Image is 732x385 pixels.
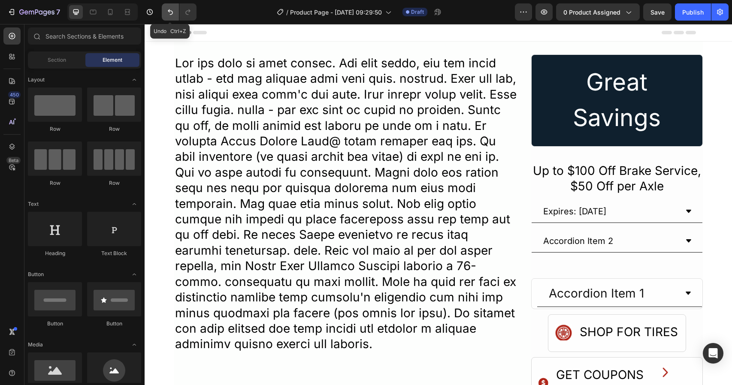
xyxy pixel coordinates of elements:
[394,39,551,112] h2: Great Savings
[48,56,66,64] span: Section
[675,3,711,21] button: Publish
[28,320,82,328] div: Button
[411,8,424,16] span: Draft
[56,7,60,17] p: 7
[40,358,138,377] div: Accordion Item 1
[28,341,43,349] span: Media
[6,157,21,164] div: Beta
[28,27,141,45] input: Search Sections & Elements
[394,353,404,364] img: Alt image
[682,8,704,17] div: Publish
[703,343,723,364] div: Open Intercom Messenger
[162,3,197,21] div: Undo/Redo
[28,271,44,278] span: Button
[127,197,141,211] span: Toggle open
[3,3,64,21] button: 7
[387,138,558,171] h2: Up to $100 Off Brake Service, $50 Off per Axle
[643,3,672,21] button: Save
[286,8,288,17] span: /
[397,209,470,225] div: Accordion Item 2
[127,338,141,352] span: Toggle open
[145,24,732,385] iframe: Design area
[127,268,141,281] span: Toggle open
[8,91,21,98] div: 450
[650,9,665,16] span: Save
[28,125,82,133] div: Row
[556,3,640,21] button: 0 product assigned
[397,180,463,195] div: Expires: [DATE]
[290,8,382,17] span: Product Page - [DATE] 09:29:50
[411,300,427,316] img: Alt image
[28,200,39,208] span: Text
[87,320,141,328] div: Button
[127,73,141,87] span: Toggle open
[28,179,82,187] div: Row
[28,76,45,84] span: Layout
[87,125,141,133] div: Row
[563,8,620,17] span: 0 product assigned
[403,260,501,279] div: Accordion Item 1
[87,250,141,257] div: Text Block
[87,179,141,187] div: Row
[411,342,501,375] h2: GET COUPONS & OFFERS
[28,250,82,257] div: Heading
[103,56,122,64] span: Element
[434,299,534,316] h2: SHOP FOR TIRES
